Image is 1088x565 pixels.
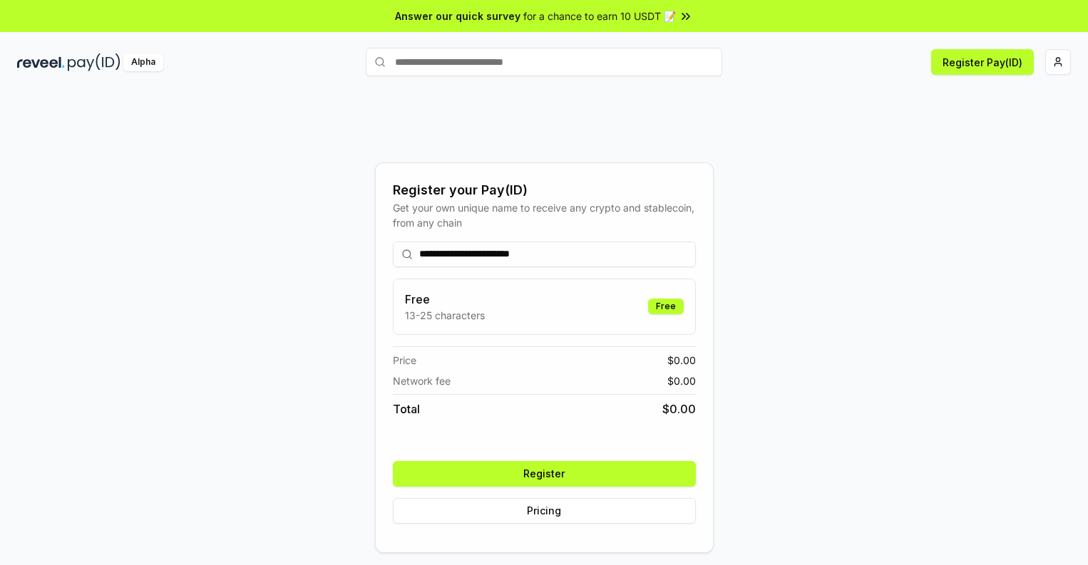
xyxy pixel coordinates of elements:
[667,373,696,388] span: $ 0.00
[523,9,676,24] span: for a chance to earn 10 USDT 📝
[393,498,696,524] button: Pricing
[393,373,451,388] span: Network fee
[405,308,485,323] p: 13-25 characters
[393,400,420,418] span: Total
[405,291,485,308] h3: Free
[667,353,696,368] span: $ 0.00
[393,461,696,487] button: Register
[931,49,1034,75] button: Register Pay(ID)
[648,299,684,314] div: Free
[395,9,520,24] span: Answer our quick survey
[123,53,163,71] div: Alpha
[662,400,696,418] span: $ 0.00
[393,180,696,200] div: Register your Pay(ID)
[393,200,696,230] div: Get your own unique name to receive any crypto and stablecoin, from any chain
[393,353,416,368] span: Price
[17,53,65,71] img: reveel_dark
[68,53,120,71] img: pay_id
